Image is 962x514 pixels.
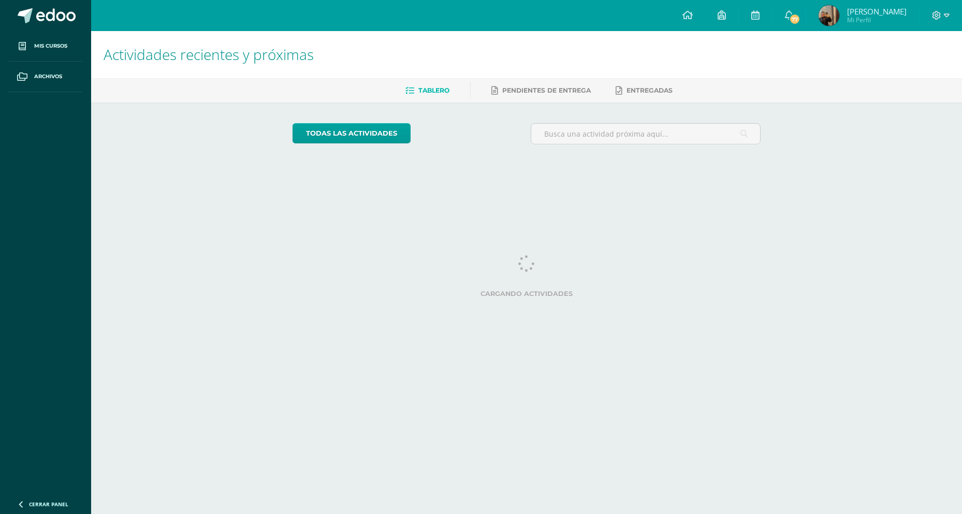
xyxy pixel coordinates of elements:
[104,45,314,64] span: Actividades recientes y próximas
[502,86,591,94] span: Pendientes de entrega
[293,123,411,143] a: todas las Actividades
[29,501,68,508] span: Cerrar panel
[626,86,673,94] span: Entregadas
[34,72,62,81] span: Archivos
[531,124,761,144] input: Busca una actividad próxima aquí...
[8,31,83,62] a: Mis cursos
[819,5,839,26] img: 8b5d8d4ee8cece0648992386a2eaaccb.png
[8,62,83,92] a: Archivos
[789,13,800,25] span: 77
[34,42,67,50] span: Mis cursos
[616,82,673,99] a: Entregadas
[405,82,449,99] a: Tablero
[293,290,761,298] label: Cargando actividades
[847,16,907,24] span: Mi Perfil
[491,82,591,99] a: Pendientes de entrega
[847,6,907,17] span: [PERSON_NAME]
[418,86,449,94] span: Tablero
